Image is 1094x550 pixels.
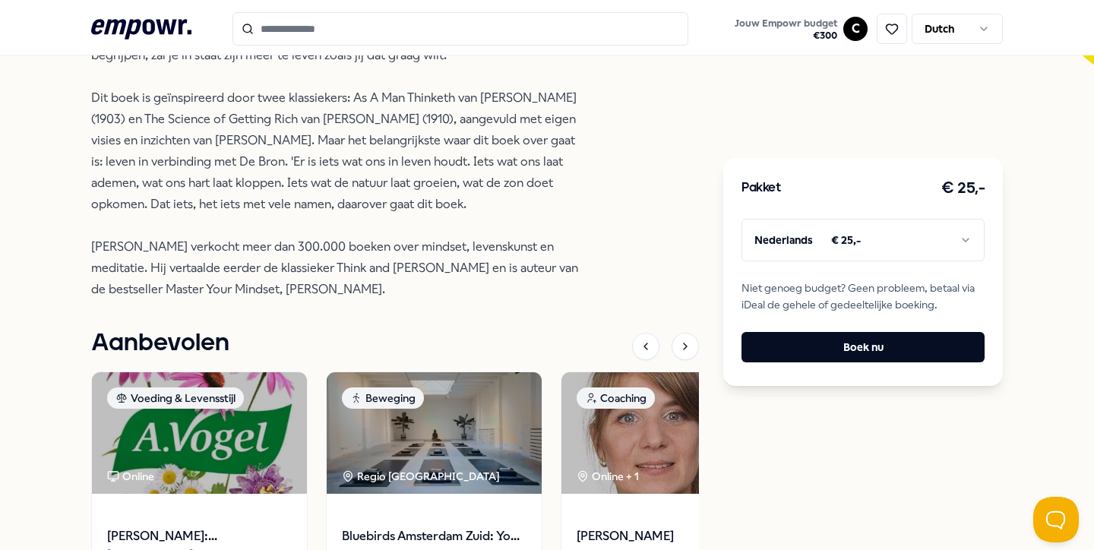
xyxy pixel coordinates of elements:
[327,372,542,494] img: package image
[91,324,229,362] h1: Aanbevolen
[941,176,985,201] h3: € 25,-
[107,387,244,409] div: Voeding & Levensstijl
[107,526,292,546] span: [PERSON_NAME]: Supplementen
[342,387,424,409] div: Beweging
[741,179,781,198] h3: Pakket
[342,526,526,546] span: Bluebirds Amsterdam Zuid: Yoga & Welzijn
[577,468,639,485] div: Online + 1
[232,12,688,46] input: Search for products, categories or subcategories
[107,468,154,485] div: Online
[735,17,837,30] span: Jouw Empowr budget
[1033,497,1079,542] iframe: Help Scout Beacon - Open
[729,13,843,45] a: Jouw Empowr budget€300
[735,30,837,42] span: € 300
[843,17,868,41] button: C
[577,387,655,409] div: Coaching
[741,280,985,314] span: Niet genoeg budget? Geen probleem, betaal via iDeal de gehele of gedeeltelijke boeking.
[732,14,840,45] button: Jouw Empowr budget€300
[577,526,761,546] span: [PERSON_NAME]
[561,372,776,494] img: package image
[342,468,502,485] div: Regio [GEOGRAPHIC_DATA]
[91,2,585,300] p: Je Bent Zoals Je Denkt legt uit hoe je gedachten je dagelijkse realiteit creëren. Zoals je denkt,...
[92,372,307,494] img: package image
[741,332,985,362] button: Boek nu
